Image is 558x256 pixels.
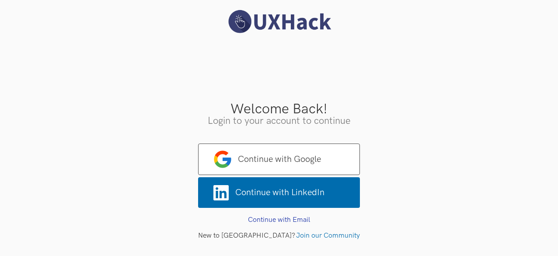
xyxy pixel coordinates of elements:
a: Continue with Email [248,216,310,224]
a: Join our Community [296,231,360,240]
img: google-logo.png [214,151,231,168]
span: New to [GEOGRAPHIC_DATA]? [198,231,295,240]
img: UXHack logo [224,9,334,35]
a: Continue with LinkedIn [198,177,360,208]
h3: Login to your account to continue [7,116,551,126]
h3: Welcome Back! [7,102,551,116]
a: Continue with Google [198,144,360,175]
